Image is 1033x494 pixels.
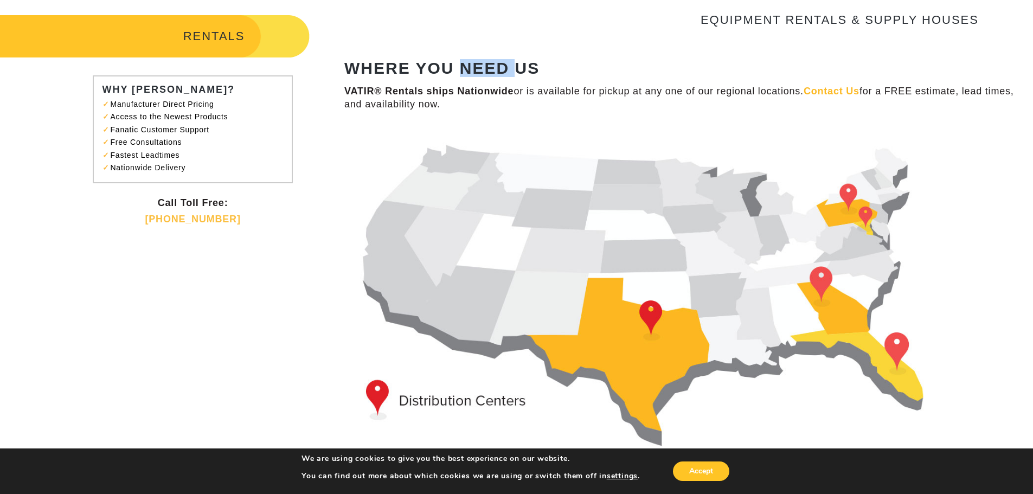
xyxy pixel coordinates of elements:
li: Fastest Leadtimes [107,149,283,162]
li: Fanatic Customer Support [107,124,283,136]
a: [PHONE_NUMBER] [145,214,240,224]
button: settings [607,471,638,481]
li: Access to the Newest Products [107,111,283,123]
strong: WHERE YOU NEED US [344,59,540,77]
p: We are using cookies to give you the best experience on our website. [301,454,640,464]
li: Manufacturer Direct Pricing [107,98,283,111]
h3: EQUIPMENT RENTALS & SUPPLY HOUSES [344,14,979,27]
img: dist-map-1 [344,127,979,452]
button: Accept [673,461,729,481]
li: Nationwide Delivery [107,162,283,174]
strong: Call Toll Free: [158,197,228,208]
h3: WHY [PERSON_NAME]? [102,85,288,95]
a: Contact Us [804,86,859,97]
strong: VATIR® Rentals ships Nationwide [344,86,514,97]
li: Free Consultations [107,136,283,149]
p: or is available for pickup at any one of our regional locations. for a FREE estimate, lead times,... [344,85,1017,111]
p: You can find out more about which cookies we are using or switch them off in . [301,471,640,481]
